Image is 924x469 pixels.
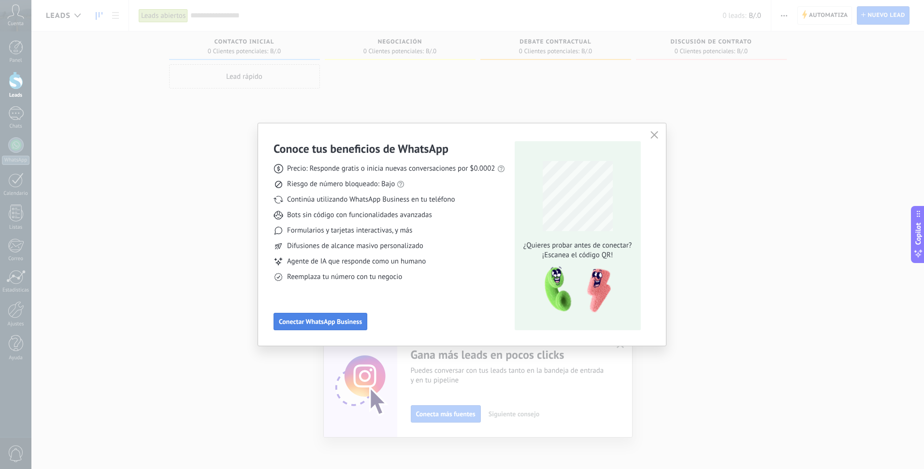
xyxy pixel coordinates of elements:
span: Riesgo de número bloqueado: Bajo [287,179,395,189]
span: Continúa utilizando WhatsApp Business en tu teléfono [287,195,455,205]
span: Copilot [913,223,923,245]
h3: Conoce tus beneficios de WhatsApp [274,141,448,156]
span: Conectar WhatsApp Business [279,318,362,325]
span: Formularios y tarjetas interactivas, y más [287,226,412,235]
span: Precio: Responde gratis o inicia nuevas conversaciones por $0.0002 [287,164,495,174]
span: ¿Quieres probar antes de conectar? [520,241,635,250]
span: Reemplaza tu número con tu negocio [287,272,402,282]
img: qr-pic-1x.png [536,264,613,316]
button: Conectar WhatsApp Business [274,313,367,330]
span: Bots sin código con funcionalidades avanzadas [287,210,432,220]
span: ¡Escanea el código QR! [520,250,635,260]
span: Difusiones de alcance masivo personalizado [287,241,423,251]
span: Agente de IA que responde como un humano [287,257,426,266]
